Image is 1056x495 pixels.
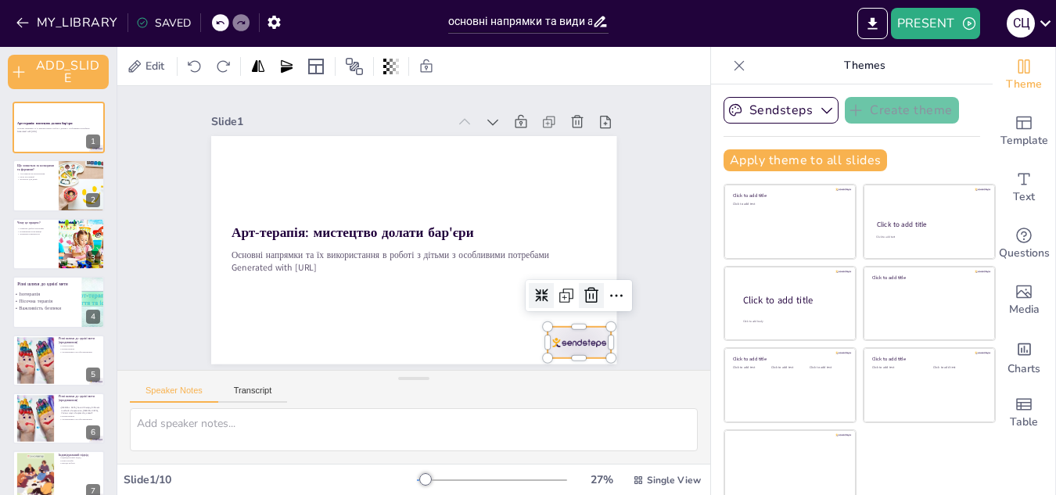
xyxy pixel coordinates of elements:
div: Click to add title [872,274,984,280]
p: Розвиток дрібної моторики [17,227,54,230]
div: 27 % [583,472,620,487]
button: PRESENT [891,8,980,39]
input: INSERT_TITLE [448,10,592,33]
div: 4 [13,276,105,328]
p: Індивідуальний підхід [59,457,100,460]
div: 6 [13,393,105,444]
p: Зручність для дітей [17,178,54,181]
div: 6 [86,425,100,439]
p: Зниження тривожності [17,233,54,236]
strong: Арт-терапія: мистецтво долати бар'єри [17,121,73,125]
div: Add text boxes [993,160,1055,216]
p: Музикотерапія [59,347,100,350]
div: Click to add title [872,356,984,362]
p: Themes [752,47,977,84]
button: Transcript [218,386,288,403]
div: С ц [1007,9,1035,38]
p: Різні потреби [59,459,100,462]
div: Click to add title [877,220,981,229]
span: Position [345,57,364,76]
p: Арт-терапія як психотерапія [17,172,54,175]
button: ADD_SLIDE [8,55,109,89]
p: Альтернативні способи вираження [59,350,100,353]
div: Click to add text [733,366,768,370]
div: Slide 1 / 10 [124,472,417,487]
p: Важливість безпеки [13,304,156,311]
div: 2 [13,160,105,211]
span: Template [1000,132,1048,149]
div: Get real-time input from your audience [993,216,1055,272]
div: 3 [86,251,100,265]
div: Add charts and graphs [993,328,1055,385]
p: [MEDICAL_DATA], Sound therapy, Different methods of expression, [MEDICAL_DATA], Various ways of e... [59,406,100,414]
div: Click to add text [733,203,845,206]
span: Media [1009,301,1040,318]
p: Музикотерапія [59,414,100,418]
span: Theme [1006,76,1042,93]
p: Generated with [URL] [17,130,100,133]
p: Що ховається за кольорами та формами? [17,163,54,171]
div: 1 [13,102,105,153]
div: Click to add text [872,366,921,370]
button: EXPORT_TO_POWERPOINT [857,8,888,39]
p: Пісочна терапія [13,298,156,305]
p: Основні напрямки та їх використання в роботі з дітьми з особливими потребами [294,80,487,402]
div: Add ready made slides [993,103,1055,160]
button: Create theme [845,97,959,124]
div: 5 [86,368,100,382]
div: 2 [86,193,100,207]
button: С ц [1007,8,1035,39]
span: Charts [1008,360,1040,378]
div: Click to add title [733,192,845,199]
button: Sendsteps [724,97,839,124]
span: Table [1010,414,1038,431]
div: SAVED [136,16,191,30]
div: Layout [304,54,329,79]
button: Apply theme to all slides [724,149,887,171]
button: Speaker Notes [130,386,218,403]
div: 4 [86,310,100,324]
div: Change the overall theme [993,47,1055,103]
strong: Арт-терапія: мистецтво долати бар'єри [311,67,448,286]
div: Add images, graphics, shapes or video [993,272,1055,328]
div: Click to add text [771,366,806,370]
div: Click to add body [743,320,842,324]
p: Чому це працює? [17,221,54,225]
span: Single View [647,474,701,486]
button: MY_LIBRARY [12,10,124,35]
p: Різні шляхи до однієї мети (продовження) [59,394,100,403]
div: Click to add text [933,366,982,370]
div: Click to add title [743,294,843,307]
span: Text [1013,188,1035,206]
p: Методи роботи [59,462,100,465]
p: Різні шляхи до однієї мети [17,282,102,288]
div: Add a table [993,385,1055,441]
p: Generated with [URL] [283,86,476,408]
p: Альтернативні способи вираження [59,418,100,421]
p: Індивідуальний підхід [59,453,100,457]
p: Основні напрямки та їх використання в роботі з дітьми з особливими потребами [17,127,100,131]
div: 3 [13,218,105,270]
div: 1 [86,135,100,149]
div: 5 [13,335,105,386]
div: Click to add title [733,356,845,362]
div: Click to add text [876,235,980,239]
p: Покращення комунікації [17,230,54,233]
p: Різні шляхи до однієї мети (продовження) [59,336,100,345]
div: Click to add text [810,366,845,370]
p: Мета арт-терапії [17,174,54,178]
p: Сказкотерапія [59,344,100,347]
span: Edit [142,59,167,74]
span: Questions [999,245,1050,262]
